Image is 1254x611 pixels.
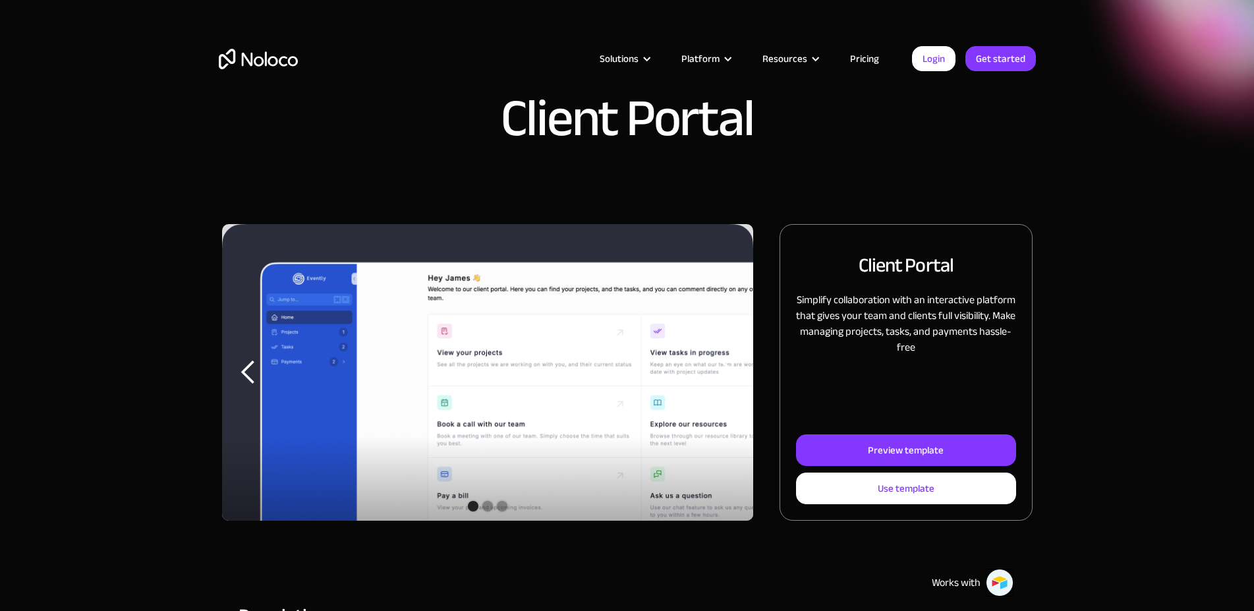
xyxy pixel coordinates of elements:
[932,575,981,591] div: Works with
[796,473,1015,504] a: Use template
[878,480,934,497] div: Use template
[834,50,896,67] a: Pricing
[859,251,954,279] h2: Client Portal
[762,50,807,67] div: Resources
[700,224,753,521] div: next slide
[912,46,955,71] a: Login
[482,501,493,511] div: Show slide 2 of 3
[796,292,1015,355] p: Simplify collaboration with an interactive platform that gives your team and clients full visibil...
[796,434,1015,466] a: Preview template
[746,50,834,67] div: Resources
[965,46,1036,71] a: Get started
[222,224,754,521] div: carousel
[868,442,944,459] div: Preview template
[665,50,746,67] div: Platform
[986,569,1013,596] img: Airtable
[681,50,720,67] div: Platform
[219,49,298,69] a: home
[501,92,754,145] h1: Client Portal
[600,50,639,67] div: Solutions
[583,50,665,67] div: Solutions
[222,224,754,521] div: 1 of 3
[497,501,507,511] div: Show slide 3 of 3
[222,224,275,521] div: previous slide
[468,501,478,511] div: Show slide 1 of 3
